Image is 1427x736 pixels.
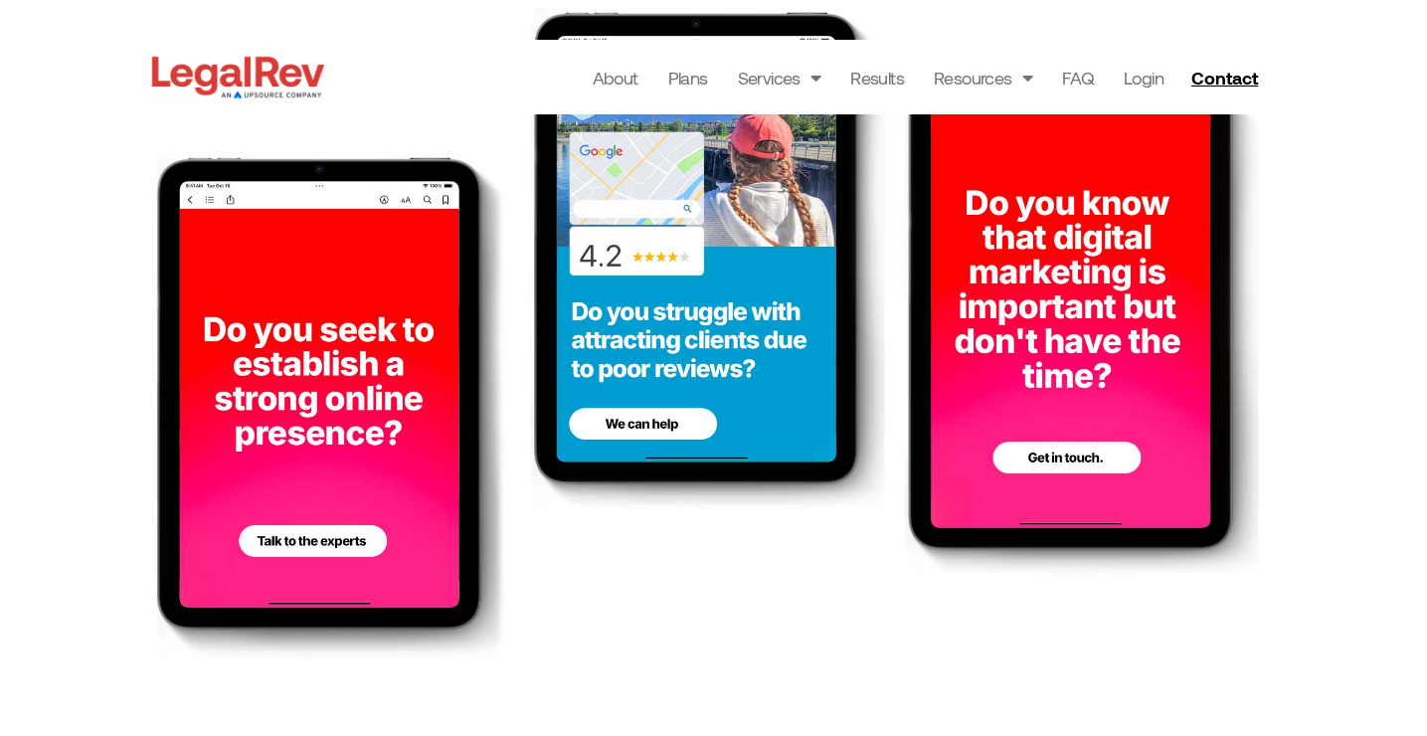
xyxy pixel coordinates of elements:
a: Resources [934,64,1032,92]
nav: Menu [593,64,1164,92]
span: Contact [1191,69,1258,87]
a: Login [1124,64,1163,92]
a: Results [850,64,904,92]
a: Contact [1183,62,1271,93]
a: Services [738,64,821,92]
a: About [593,64,638,92]
a: Plans [668,64,708,92]
a: FAQ [1062,64,1094,92]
